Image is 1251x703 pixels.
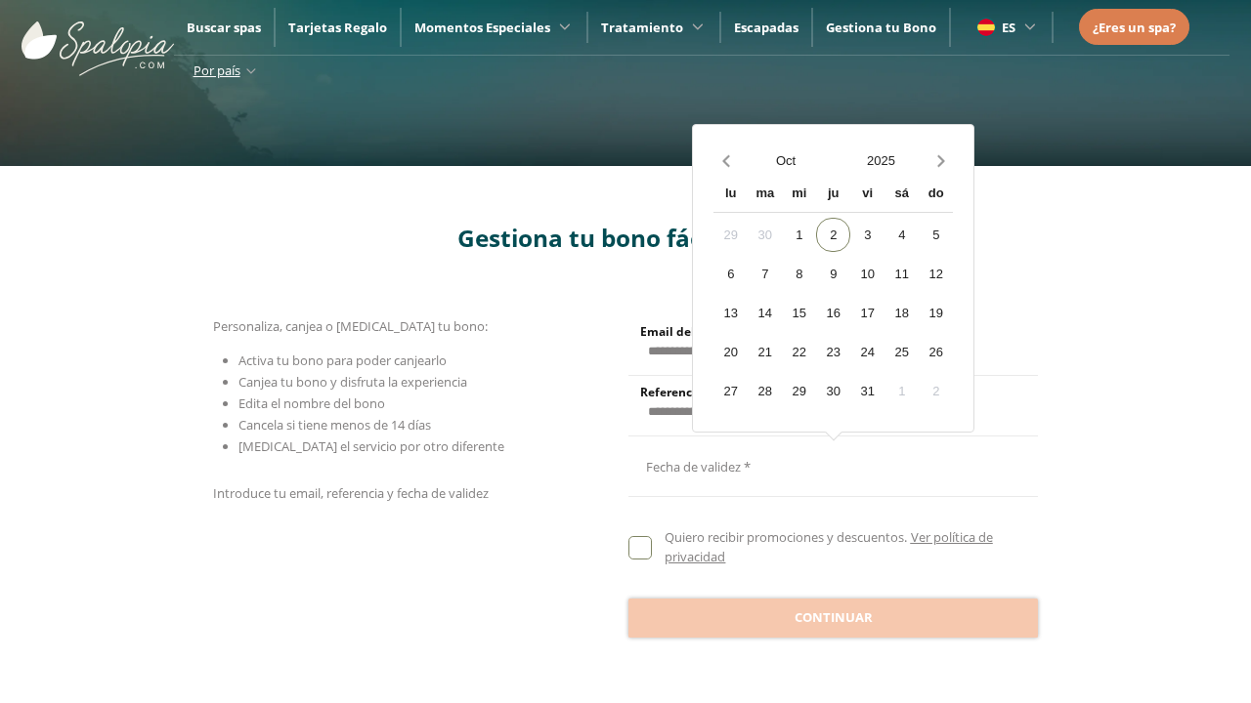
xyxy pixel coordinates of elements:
div: Calendar wrapper [713,178,953,408]
span: Cancela si tiene menos de 14 días [238,416,431,434]
div: 20 [713,335,748,369]
img: ImgLogoSpalopia.BvClDcEz.svg [22,2,174,76]
button: Previous month [713,144,738,178]
div: 28 [748,374,782,408]
div: 4 [884,218,919,252]
div: 14 [748,296,782,330]
div: 1 [782,218,816,252]
a: Buscar spas [187,19,261,36]
div: 15 [782,296,816,330]
span: Por país [194,62,240,79]
div: 25 [884,335,919,369]
div: 26 [919,335,953,369]
div: 6 [713,257,748,291]
div: Calendar days [713,218,953,408]
a: Tarjetas Regalo [288,19,387,36]
div: 17 [850,296,884,330]
span: [MEDICAL_DATA] el servicio por otro diferente [238,437,504,455]
a: Gestiona tu Bono [826,19,936,36]
button: Open years overlay [834,144,929,178]
div: 19 [919,296,953,330]
a: ¿Eres un spa? [1093,17,1176,38]
button: Continuar [628,599,1038,638]
div: vi [850,178,884,212]
div: 16 [816,296,850,330]
div: 10 [850,257,884,291]
span: Introduce tu email, referencia y fecha de validez [213,484,489,502]
div: 1 [884,374,919,408]
div: 24 [850,335,884,369]
div: 29 [713,218,748,252]
div: 13 [713,296,748,330]
div: 18 [884,296,919,330]
button: Next month [928,144,953,178]
span: Quiero recibir promociones y descuentos. [665,528,907,546]
div: 8 [782,257,816,291]
span: Edita el nombre del bono [238,394,385,412]
div: mi [782,178,816,212]
div: 30 [748,218,782,252]
div: 21 [748,335,782,369]
div: 3 [850,218,884,252]
div: 7 [748,257,782,291]
div: 30 [816,374,850,408]
div: 31 [850,374,884,408]
div: 22 [782,335,816,369]
div: 11 [884,257,919,291]
span: Canjea tu bono y disfruta la experiencia [238,373,467,391]
span: Personaliza, canjea o [MEDICAL_DATA] tu bono: [213,317,488,335]
div: lu [713,178,748,212]
span: Activa tu bono para poder canjearlo [238,351,447,369]
div: 2 [816,218,850,252]
div: ju [816,178,850,212]
div: 29 [782,374,816,408]
a: Ver política de privacidad [665,528,992,565]
span: Gestiona tu bono fácilmente [457,222,794,254]
a: Escapadas [734,19,798,36]
div: 2 [919,374,953,408]
span: ¿Eres un spa? [1093,19,1176,36]
button: Open months overlay [738,144,834,178]
div: sá [884,178,919,212]
div: 27 [713,374,748,408]
div: 23 [816,335,850,369]
span: Continuar [795,608,873,628]
div: 5 [919,218,953,252]
div: ma [748,178,782,212]
div: 12 [919,257,953,291]
div: 9 [816,257,850,291]
div: do [919,178,953,212]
